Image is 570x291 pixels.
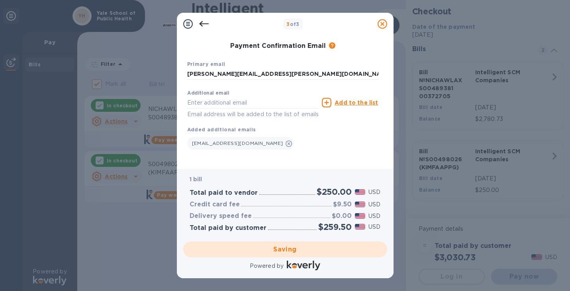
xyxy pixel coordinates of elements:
[190,201,240,208] h3: Credit card fee
[192,140,283,146] span: [EMAIL_ADDRESS][DOMAIN_NAME]
[190,176,202,182] b: 1 bill
[355,189,366,195] img: USD
[187,68,378,80] input: Enter your primary name
[355,224,366,230] img: USD
[230,42,326,50] h3: Payment Confirmation Email
[187,91,229,96] label: Additional email
[332,212,352,220] h3: $0.00
[250,262,284,270] p: Powered by
[286,21,290,27] span: 3
[187,61,225,67] b: Primary email
[333,201,352,208] h3: $9.50
[355,202,366,207] img: USD
[368,223,380,231] p: USD
[187,110,319,119] p: Email address will be added to the list of emails
[187,97,319,109] input: Enter additional email
[317,187,352,197] h2: $250.00
[187,137,294,150] div: [EMAIL_ADDRESS][DOMAIN_NAME]
[368,188,380,196] p: USD
[368,200,380,209] p: USD
[187,127,256,133] b: Added additional emails
[190,224,266,232] h3: Total paid by customer
[318,222,352,232] h2: $259.50
[190,189,258,197] h3: Total paid to vendor
[287,261,320,270] img: Logo
[355,213,366,219] img: USD
[286,21,300,27] b: of 3
[190,212,252,220] h3: Delivery speed fee
[368,212,380,220] p: USD
[335,99,378,106] u: Add to the list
